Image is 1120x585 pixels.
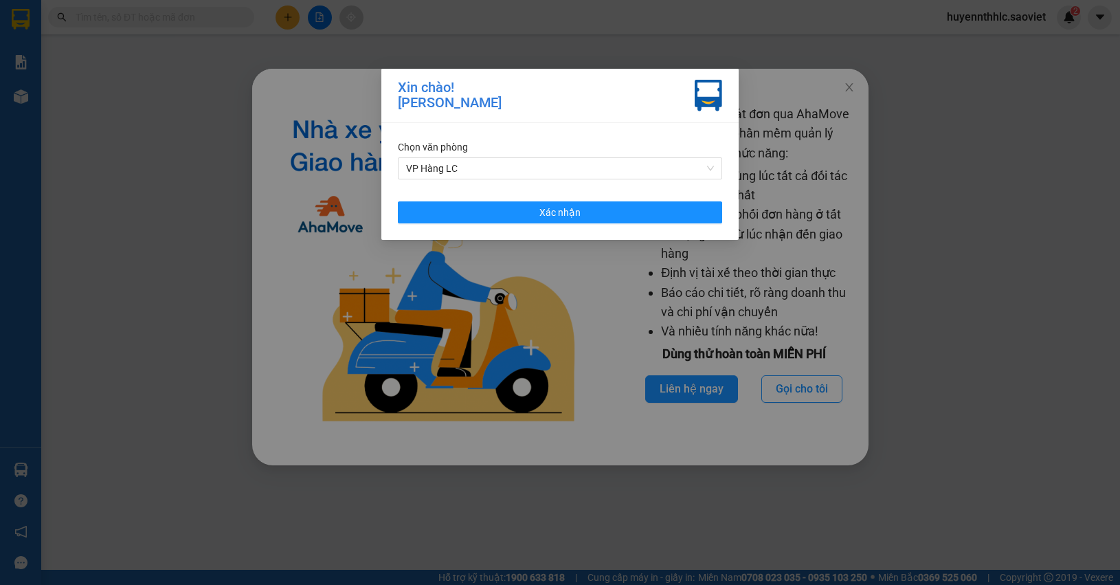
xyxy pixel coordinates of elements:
div: Chọn văn phòng [398,140,722,155]
button: Xác nhận [398,201,722,223]
span: VP Hàng LC [406,158,714,179]
div: Xin chào! [PERSON_NAME] [398,80,502,111]
span: Xác nhận [539,205,581,220]
img: vxr-icon [695,80,722,111]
